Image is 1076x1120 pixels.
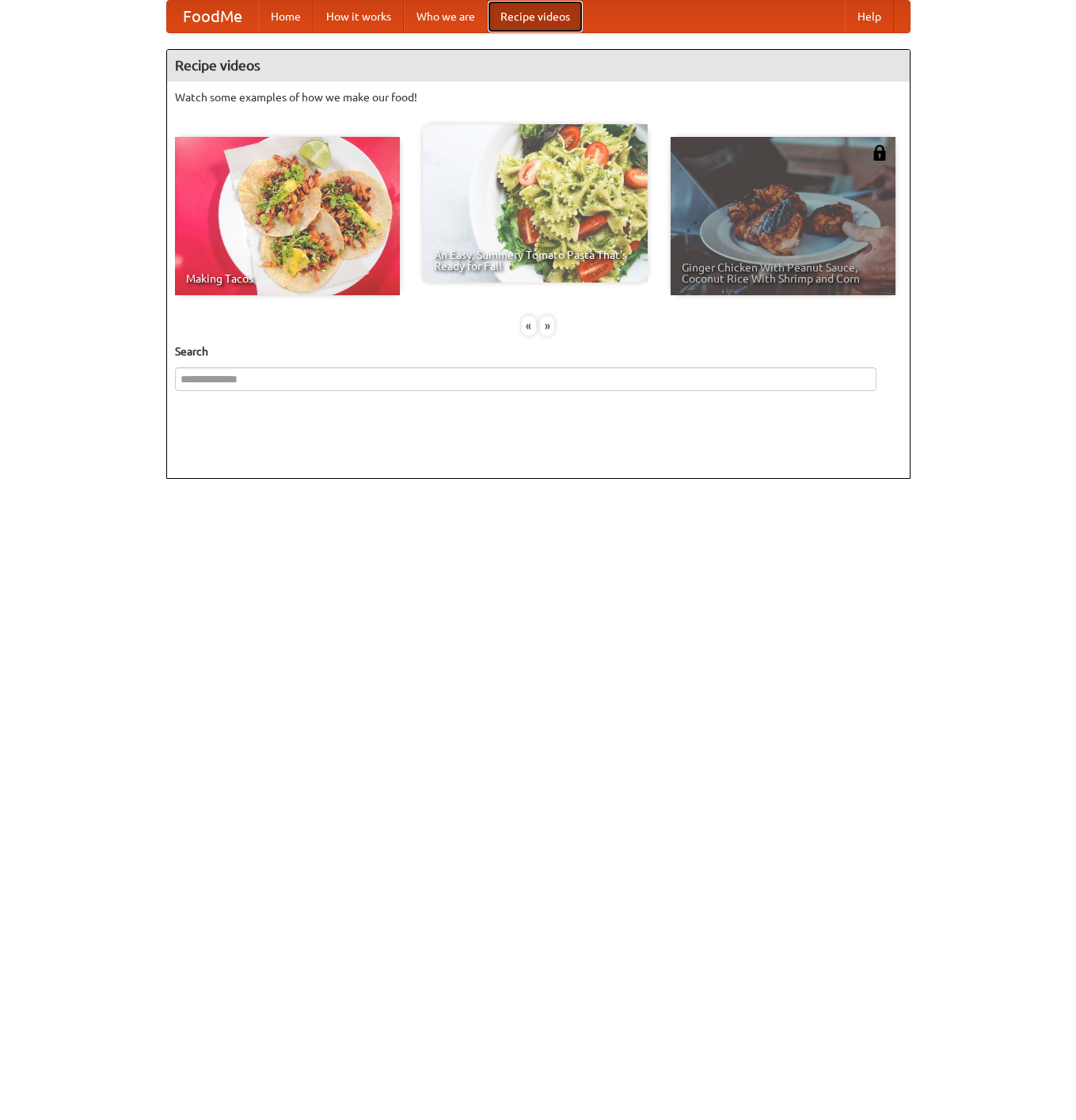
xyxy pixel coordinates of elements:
h4: Recipe videos [167,50,910,82]
a: Help [845,1,894,32]
a: Home [258,1,314,32]
h5: Search [175,344,902,359]
span: Making Tacos [186,273,389,284]
a: Recipe videos [488,1,583,32]
a: Making Tacos [175,137,400,295]
img: 483408.png [872,145,888,161]
div: « [522,316,536,336]
a: FoodMe [167,1,258,32]
span: An Easy, Summery Tomato Pasta That's Ready for Fall [434,249,637,271]
a: Who we are [404,1,488,32]
a: An Easy, Summery Tomato Pasta That's Ready for Fall [423,124,648,283]
p: Watch some examples of how we make our food! [175,89,902,105]
a: How it works [314,1,404,32]
div: » [540,316,554,336]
